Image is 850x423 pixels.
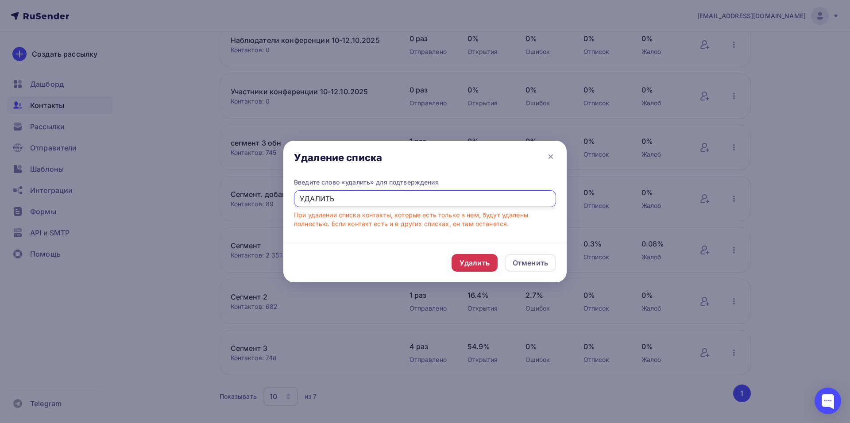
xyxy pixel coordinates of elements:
[460,258,490,268] div: Удалить
[294,151,382,164] div: Удаление списка
[513,258,548,268] div: Отменить
[294,190,556,207] input: Удалить
[294,211,556,228] div: При удалении списка контакты, которые есть только в нем, будут удалены полностью. Если контакт ес...
[294,178,556,187] div: Введите слово «удалить» для подтверждения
